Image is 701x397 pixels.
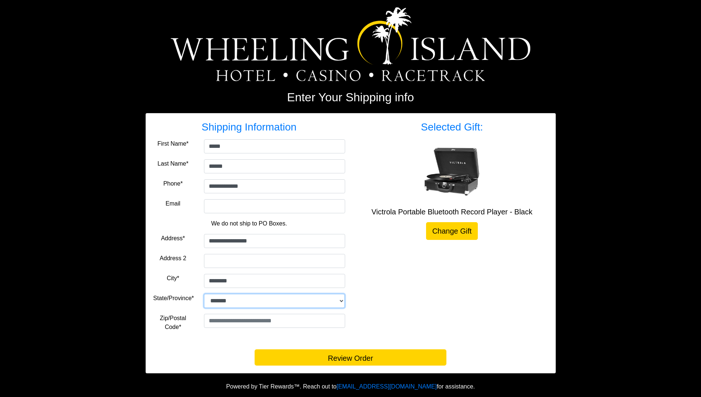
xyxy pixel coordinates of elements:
label: Address 2 [160,254,186,263]
label: Phone* [163,179,183,188]
span: Powered by Tier Rewards™. Reach out to for assistance. [226,383,475,390]
a: Change Gift [426,222,478,240]
h5: Victrola Portable Bluetooth Record Player - Black [356,207,548,216]
label: State/Province* [153,294,194,303]
img: Logo [171,7,530,81]
p: We do not ship to PO Boxes. [159,219,340,228]
h3: Shipping Information [153,121,345,133]
label: Last Name* [157,159,188,168]
button: Review Order [255,349,446,366]
a: [EMAIL_ADDRESS][DOMAIN_NAME] [337,383,437,390]
h2: Enter Your Shipping info [146,90,556,104]
h3: Selected Gift: [356,121,548,133]
label: City* [167,274,179,283]
label: Zip/Postal Code* [153,314,193,332]
label: Address* [161,234,185,243]
img: Victrola Portable Bluetooth Record Player - Black [422,142,481,201]
label: First Name* [157,139,188,148]
label: Email [166,199,180,208]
